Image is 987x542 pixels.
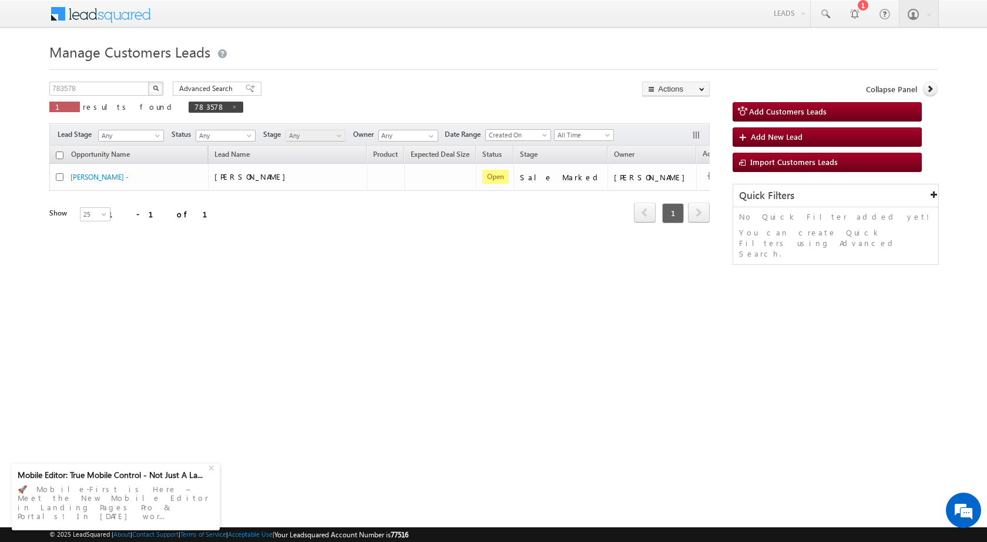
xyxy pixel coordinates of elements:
[98,130,164,142] a: Any
[49,208,70,218] div: Show
[486,130,547,140] span: Created On
[688,203,710,223] span: next
[749,106,827,116] span: Add Customers Leads
[642,82,710,96] button: Actions
[286,130,345,142] a: Any
[83,102,176,112] span: results found
[445,129,485,140] span: Date Range
[180,530,226,538] a: Terms of Service
[18,470,207,480] div: Mobile Editor: True Mobile Control - Not Just A La...
[108,207,221,221] div: 1 - 1 of 1
[196,130,252,141] span: Any
[634,203,656,223] span: prev
[739,227,932,259] p: You can create Quick Filters using Advanced Search.
[214,171,291,181] span: [PERSON_NAME]
[373,150,398,159] span: Product
[263,129,286,140] span: Stage
[378,130,438,142] input: Type to Search
[411,150,469,159] span: Expected Deal Size
[71,150,130,159] span: Opportunity Name
[520,150,538,159] span: Stage
[113,530,130,538] a: About
[49,42,210,61] span: Manage Customers Leads
[65,148,136,163] a: Opportunity Name
[688,204,710,223] a: next
[58,129,96,140] span: Lead Stage
[70,173,129,181] a: [PERSON_NAME] -
[172,129,196,140] span: Status
[55,102,74,112] span: 1
[99,130,160,141] span: Any
[751,132,803,142] span: Add New Lead
[194,102,226,112] span: 783578
[514,148,543,163] a: Stage
[206,460,220,474] div: +
[733,184,938,207] div: Quick Filters
[179,83,236,94] span: Advanced Search
[614,150,634,159] span: Owner
[662,203,684,223] span: 1
[634,204,656,223] a: prev
[520,172,602,183] div: Sale Marked
[391,530,408,539] span: 77516
[697,147,732,163] span: Actions
[80,207,110,221] a: 25
[196,130,256,142] a: Any
[274,530,408,539] span: Your Leadsquared Account Number is
[56,152,63,159] input: Check all records
[132,530,179,538] a: Contact Support
[750,157,838,167] span: Import Customers Leads
[555,130,610,140] span: All Time
[18,481,214,524] div: 🚀 Mobile-First is Here – Meet the New Mobile Editor in Landing Pages Pro & Portals! In [DATE] wor...
[476,148,508,163] a: Status
[153,85,159,91] img: Search
[286,130,342,141] span: Any
[228,530,273,538] a: Acceptable Use
[866,84,917,95] span: Collapse Panel
[554,129,614,141] a: All Time
[739,211,932,222] p: No Quick Filter added yet!
[422,130,437,142] a: Show All Items
[485,129,551,141] a: Created On
[614,172,691,183] div: [PERSON_NAME]
[49,529,408,540] span: © 2025 LeadSquared | | | | |
[353,129,378,140] span: Owner
[482,170,509,184] span: Open
[80,209,112,220] span: 25
[209,148,256,163] span: Lead Name
[405,148,475,163] a: Expected Deal Size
